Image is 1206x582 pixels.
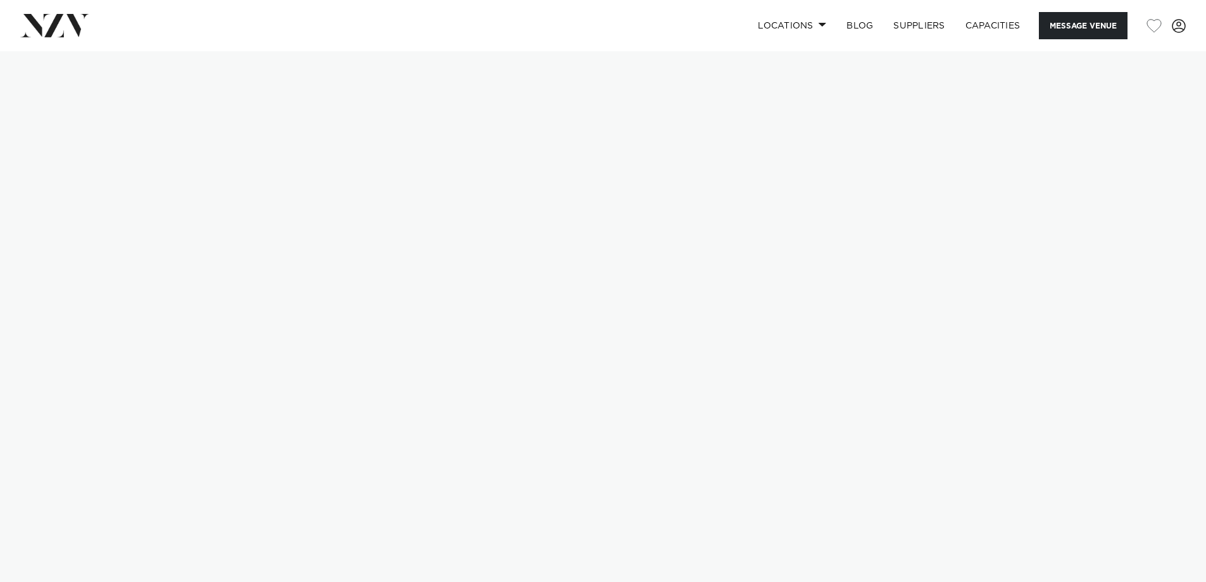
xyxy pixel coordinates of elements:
a: Locations [748,12,836,39]
a: SUPPLIERS [883,12,955,39]
img: nzv-logo.png [20,14,89,37]
a: BLOG [836,12,883,39]
button: Message Venue [1039,12,1127,39]
a: Capacities [955,12,1031,39]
